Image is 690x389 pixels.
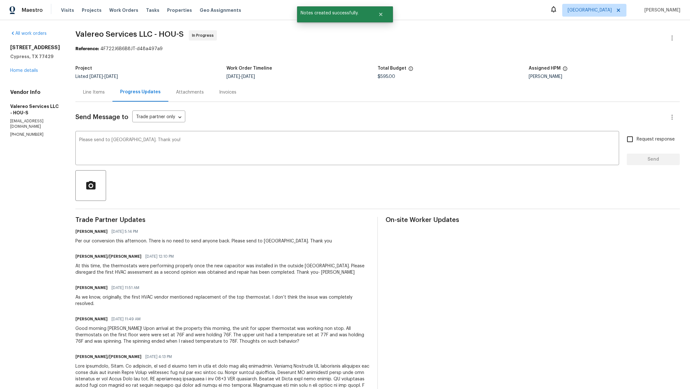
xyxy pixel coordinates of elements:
[75,253,142,260] h6: [PERSON_NAME]/[PERSON_NAME]
[226,66,272,71] h5: Work Order Timeline
[75,294,370,307] div: As we know, originally, the first HVAC vendor mentioned replacement of the top thermostat. I don’...
[297,6,370,20] span: Notes created successfully.
[529,66,561,71] h5: Assigned HPM
[111,285,139,291] span: [DATE] 11:51 AM
[378,74,395,79] span: $595.00
[82,7,102,13] span: Projects
[637,136,675,143] span: Request response
[75,354,142,360] h6: [PERSON_NAME]/[PERSON_NAME]
[200,7,241,13] span: Geo Assignments
[10,89,60,95] h4: Vendor Info
[120,89,161,95] div: Progress Updates
[219,89,236,95] div: Invoices
[642,7,680,13] span: [PERSON_NAME]
[378,66,406,71] h5: Total Budget
[370,8,391,21] button: Close
[75,217,370,223] span: Trade Partner Updates
[75,228,108,235] h6: [PERSON_NAME]
[226,74,240,79] span: [DATE]
[111,316,141,322] span: [DATE] 11:49 AM
[529,74,680,79] div: [PERSON_NAME]
[10,44,60,51] h2: [STREET_ADDRESS]
[241,74,255,79] span: [DATE]
[75,285,108,291] h6: [PERSON_NAME]
[10,118,60,129] p: [EMAIL_ADDRESS][DOMAIN_NAME]
[145,354,172,360] span: [DATE] 4:13 PM
[75,325,370,345] div: Good morning [PERSON_NAME]! Upon arrival at the property this morning, the unit for upper thermos...
[75,316,108,322] h6: [PERSON_NAME]
[408,66,413,74] span: The total cost of line items that have been proposed by Opendoor. This sum includes line items th...
[75,74,118,79] span: Listed
[167,7,192,13] span: Properties
[132,112,185,123] div: Trade partner only
[563,66,568,74] span: The hpm assigned to this work order.
[176,89,204,95] div: Attachments
[10,132,60,137] p: [PHONE_NUMBER]
[22,7,43,13] span: Maestro
[10,53,60,60] h5: Cypress, TX 77429
[61,7,74,13] span: Visits
[75,66,92,71] h5: Project
[226,74,255,79] span: -
[89,74,118,79] span: -
[568,7,612,13] span: [GEOGRAPHIC_DATA]
[75,30,184,38] span: Valereo Services LLC - HOU-S
[145,253,174,260] span: [DATE] 12:10 PM
[75,47,99,51] b: Reference:
[89,74,103,79] span: [DATE]
[75,46,680,52] div: 4F722J6B6B8JT-d48a497a9
[75,238,332,244] div: Per our conversion this afternoon. There is no need to send anyone back. Please send to [GEOGRAPH...
[83,89,105,95] div: Line Items
[10,31,47,36] a: All work orders
[75,114,128,120] span: Send Message to
[109,7,138,13] span: Work Orders
[111,228,138,235] span: [DATE] 5:14 PM
[104,74,118,79] span: [DATE]
[386,217,680,223] span: On-site Worker Updates
[192,32,216,39] span: In Progress
[10,103,60,116] h5: Valereo Services LLC - HOU-S
[75,263,370,276] div: At this time, the thermostats were performing properly once the new capacitor was installed in th...
[10,68,38,73] a: Home details
[146,8,159,12] span: Tasks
